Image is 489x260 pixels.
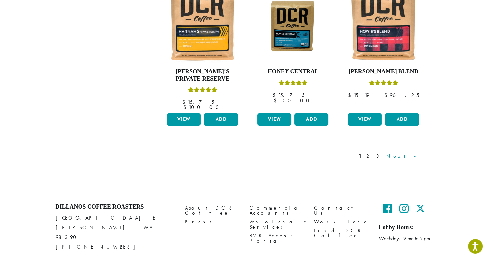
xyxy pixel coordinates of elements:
[384,92,389,99] span: $
[294,113,328,126] button: Add
[379,224,434,231] h5: Lobby Hours:
[274,97,312,104] bdi: 100.00
[188,86,217,96] div: Rated 5.00 out of 5
[182,99,214,105] bdi: 15.75
[183,104,222,111] bdi: 100.00
[185,203,240,217] a: About DCR Coffee
[220,99,223,105] span: –
[348,92,353,99] span: $
[311,92,313,99] span: –
[348,113,382,126] a: View
[165,68,240,82] h4: [PERSON_NAME]’s Private Reserve
[385,152,422,160] a: Next »
[274,97,279,104] span: $
[385,113,419,126] button: Add
[272,92,304,99] bdi: 15.75
[365,152,373,160] a: 2
[183,104,189,111] span: $
[250,232,304,245] a: B2B Access Portal
[346,68,420,75] h4: [PERSON_NAME] Blend
[314,203,369,217] a: Contact Us
[384,92,419,99] bdi: 96.25
[257,113,291,126] a: View
[204,113,238,126] button: Add
[272,92,278,99] span: $
[256,68,330,75] h4: Honey Central
[348,92,369,99] bdi: 15.19
[56,213,175,252] p: [GEOGRAPHIC_DATA] E [PERSON_NAME], WA 98390 [PHONE_NUMBER]
[375,152,383,160] a: 3
[357,152,363,160] a: 1
[314,226,369,240] a: Find DCR Coffee
[185,217,240,226] a: Press
[250,217,304,231] a: Wholesale Services
[278,79,307,89] div: Rated 5.00 out of 5
[250,203,304,217] a: Commercial Accounts
[56,203,175,211] h4: Dillanos Coffee Roasters
[379,235,430,242] em: Weekdays 9 am to 5 pm
[369,79,398,89] div: Rated 4.67 out of 5
[314,217,369,226] a: Work Here
[182,99,187,105] span: $
[375,92,378,99] span: –
[167,113,201,126] a: View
